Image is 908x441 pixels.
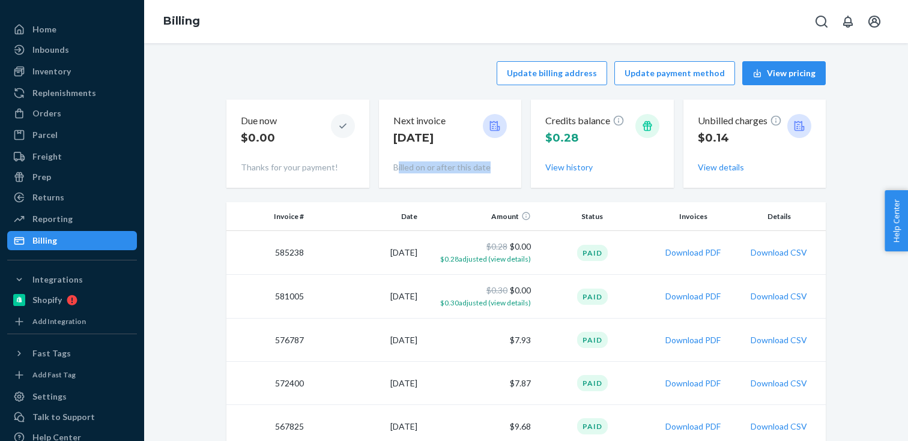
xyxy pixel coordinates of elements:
[7,231,137,250] a: Billing
[32,191,64,203] div: Returns
[7,83,137,103] a: Replenishments
[241,114,277,128] p: Due now
[440,298,531,307] span: $0.30 adjusted (view details)
[665,290,721,302] button: Download PDF
[241,161,355,173] p: Thanks for your payment!
[32,44,69,56] div: Inbounds
[309,362,422,405] td: [DATE]
[32,235,57,247] div: Billing
[7,270,137,289] button: Integrations
[486,285,507,295] span: $0.30
[163,14,200,28] a: Billing
[226,362,309,405] td: 572400
[577,332,608,348] div: Paid
[7,290,137,310] a: Shopify
[698,161,744,173] button: View details
[751,421,807,433] button: Download CSV
[7,344,137,363] button: Fast Tags
[309,202,422,231] th: Date
[545,114,625,128] p: Credits balance
[422,231,536,275] td: $0.00
[241,130,277,146] p: $0.00
[32,171,51,183] div: Prep
[32,316,86,326] div: Add Integration
[665,421,721,433] button: Download PDF
[698,114,782,128] p: Unbilled charges
[751,247,807,259] button: Download CSV
[536,202,649,231] th: Status
[7,407,137,427] button: Talk to Support
[649,202,737,231] th: Invoices
[751,290,807,302] button: Download CSV
[751,334,807,346] button: Download CSV
[665,247,721,259] button: Download PDF
[737,202,826,231] th: Details
[32,274,83,286] div: Integrations
[422,362,536,405] td: $7.87
[7,104,137,123] a: Orders
[614,61,735,85] button: Update payment method
[486,241,507,251] span: $0.28
[7,125,137,145] a: Parcel
[698,130,782,146] p: $0.14
[32,294,62,306] div: Shopify
[393,161,507,173] p: Billed on or after this date
[7,62,137,81] a: Inventory
[226,231,309,275] td: 585238
[422,275,536,319] td: $0.00
[440,254,531,263] span: $0.28 adjusted (view details)
[577,245,608,261] div: Paid
[32,347,71,359] div: Fast Tags
[862,10,886,34] button: Open account menu
[226,275,309,319] td: 581005
[32,391,67,403] div: Settings
[393,114,446,128] p: Next invoice
[309,275,422,319] td: [DATE]
[28,8,53,19] span: Chat
[32,411,95,423] div: Talk to Support
[393,130,446,146] p: [DATE]
[226,319,309,362] td: 576787
[32,65,71,77] div: Inventory
[742,61,826,85] button: View pricing
[665,334,721,346] button: Download PDF
[7,387,137,406] a: Settings
[7,147,137,166] a: Freight
[7,209,137,229] a: Reporting
[7,20,137,39] a: Home
[32,370,76,380] div: Add Fast Tag
[309,319,422,362] td: [DATE]
[32,213,73,225] div: Reporting
[422,202,536,231] th: Amount
[309,231,422,275] td: [DATE]
[545,131,578,145] span: $0.28
[810,10,834,34] button: Open Search Box
[32,23,56,35] div: Home
[422,319,536,362] td: $7.93
[226,202,309,231] th: Invoice #
[154,4,210,39] ol: breadcrumbs
[440,296,531,308] button: $0.30adjusted (view details)
[577,375,608,391] div: Paid
[497,61,607,85] button: Update billing address
[7,40,137,59] a: Inbounds
[7,314,137,329] a: Add Integration
[751,377,807,389] button: Download CSV
[885,190,908,251] button: Help Center
[577,289,608,305] div: Paid
[545,161,593,173] button: View history
[7,368,137,382] a: Add Fast Tag
[7,188,137,207] a: Returns
[665,377,721,389] button: Download PDF
[32,129,58,141] div: Parcel
[836,10,860,34] button: Open notifications
[32,107,61,119] div: Orders
[577,418,608,434] div: Paid
[32,151,62,163] div: Freight
[440,253,531,265] button: $0.28adjusted (view details)
[7,167,137,187] a: Prep
[32,87,96,99] div: Replenishments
